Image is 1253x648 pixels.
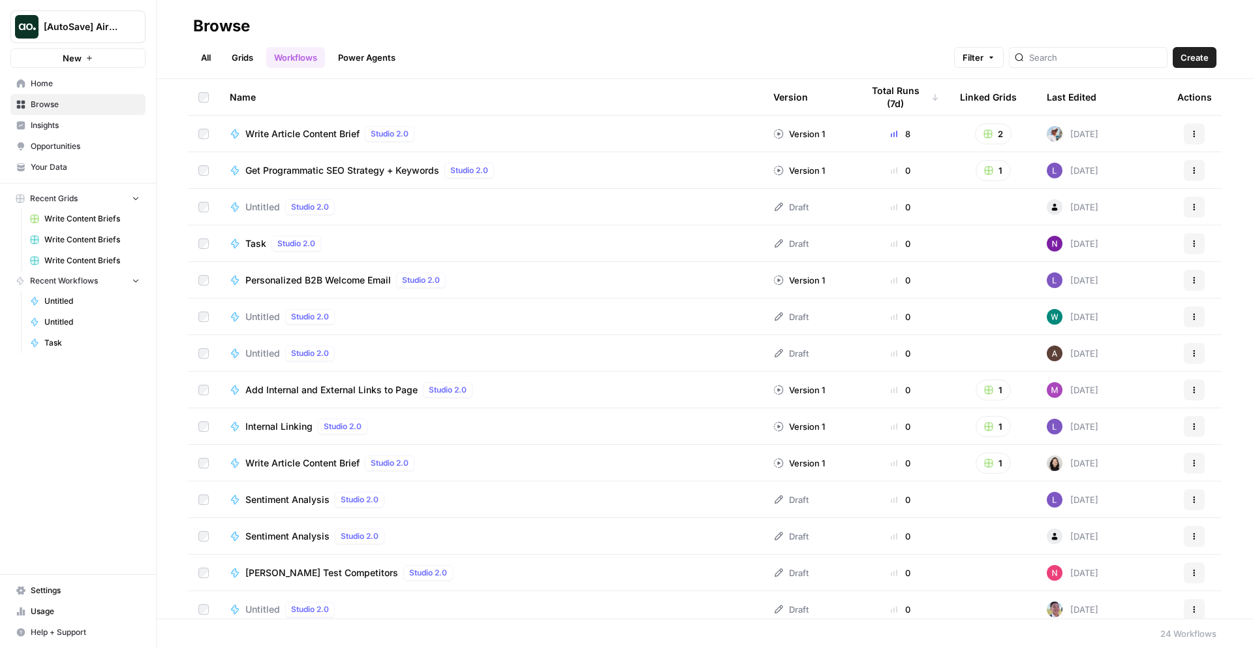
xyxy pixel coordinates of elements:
div: 0 [862,347,939,360]
a: Power Agents [330,47,403,68]
a: Get Programmatic SEO Strategy + KeywordsStudio 2.0 [230,163,752,178]
div: Version 1 [773,127,825,140]
span: Get Programmatic SEO Strategy + Keywords [245,164,439,177]
button: 1 [976,453,1011,474]
a: Untitled [24,312,146,332]
span: Write Content Briefs [44,213,140,225]
span: [AutoSave] AirOps [44,20,123,33]
a: Usage [10,601,146,622]
span: Studio 2.0 [341,530,379,542]
div: 0 [862,420,939,433]
a: Sentiment AnalysisStudio 2.0 [230,492,752,508]
span: New [63,52,82,65]
a: Grids [224,47,261,68]
span: Home [31,78,140,89]
span: Browse [31,99,140,110]
button: 2 [975,123,1012,144]
span: Write Article Content Brief [245,127,360,140]
div: 24 Workflows [1160,627,1216,640]
span: Task [245,237,266,250]
div: [DATE] [1047,346,1098,361]
img: vaiar9hhcrg879pubqop5lsxqhgw [1047,309,1062,325]
a: UntitledStudio 2.0 [230,602,752,617]
span: Studio 2.0 [371,457,409,469]
span: Settings [31,585,140,596]
div: 0 [862,310,939,323]
a: TaskStudio 2.0 [230,236,752,251]
div: Version 1 [773,164,825,177]
a: Task [24,332,146,353]
img: rn7sh892ioif0lo51687sih9ndqw [1047,419,1062,434]
span: Write Article Content Brief [245,457,360,470]
img: 99f2gcj60tl1tjps57nny4cf0tt1 [1047,602,1062,617]
span: Insights [31,120,140,131]
a: Personalized B2B Welcome EmailStudio 2.0 [230,272,752,288]
span: Untitled [44,295,140,307]
span: Studio 2.0 [402,274,440,286]
div: Version 1 [773,457,825,470]
a: Write Content Briefs [24,229,146,250]
div: 0 [862,493,939,506]
div: [DATE] [1047,455,1098,471]
div: Draft [773,310,809,323]
div: Draft [773,347,809,360]
div: Version [773,79,808,115]
div: Draft [773,237,809,250]
span: Add Internal and External Links to Page [245,383,418,397]
div: 0 [862,201,939,214]
span: Sentiment Analysis [245,530,330,543]
input: Search [1029,51,1162,64]
div: Name [230,79,752,115]
span: Studio 2.0 [277,238,315,250]
a: All [193,47,219,68]
div: 0 [862,530,939,543]
button: 1 [976,380,1011,400]
a: Workflows [266,47,325,68]
span: Untitled [245,603,280,616]
span: Studio 2.0 [291,311,329,323]
span: Help + Support [31,626,140,638]
a: Write Article Content BriefStudio 2.0 [230,455,752,471]
span: Filter [963,51,983,64]
img: rn7sh892ioif0lo51687sih9ndqw [1047,272,1062,288]
a: Home [10,73,146,94]
div: [DATE] [1047,236,1098,251]
span: Studio 2.0 [409,567,447,579]
span: Usage [31,606,140,617]
span: Task [44,337,140,349]
a: Browse [10,94,146,115]
a: Settings [10,580,146,601]
span: Untitled [245,347,280,360]
img: wtbmvrjo3qvncyiyitl6zoukl9gz [1047,346,1062,361]
a: [PERSON_NAME] Test CompetitorsStudio 2.0 [230,565,752,581]
a: Write Content Briefs [24,250,146,271]
span: Opportunities [31,140,140,152]
button: Filter [954,47,1004,68]
a: Untitled [24,291,146,312]
span: Personalized B2B Welcome Email [245,274,391,287]
a: Internal LinkingStudio 2.0 [230,419,752,434]
button: 1 [976,160,1011,181]
span: Studio 2.0 [291,348,329,359]
div: Draft [773,566,809,579]
a: Add Internal and External Links to PageStudio 2.0 [230,382,752,398]
span: Internal Linking [245,420,313,433]
div: Browse [193,16,250,37]
img: kedmmdess6i2jj5txyq6cw0yj4oc [1047,236,1062,251]
span: Studio 2.0 [371,128,409,140]
div: [DATE] [1047,309,1098,325]
span: Recent Workflows [30,275,98,287]
img: t5ef5oef8zpw1w4g2xghobes91mw [1047,455,1062,471]
span: Write Content Briefs [44,255,140,267]
a: Opportunities [10,136,146,157]
span: Recent Grids [30,193,78,204]
button: New [10,48,146,68]
div: [DATE] [1047,199,1098,215]
span: Create [1181,51,1209,64]
div: Total Runs (7d) [862,79,939,115]
span: Studio 2.0 [324,421,362,432]
a: UntitledStudio 2.0 [230,199,752,215]
div: 0 [862,164,939,177]
div: 0 [862,383,939,397]
button: Workspace: [AutoSave] AirOps [10,10,146,43]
